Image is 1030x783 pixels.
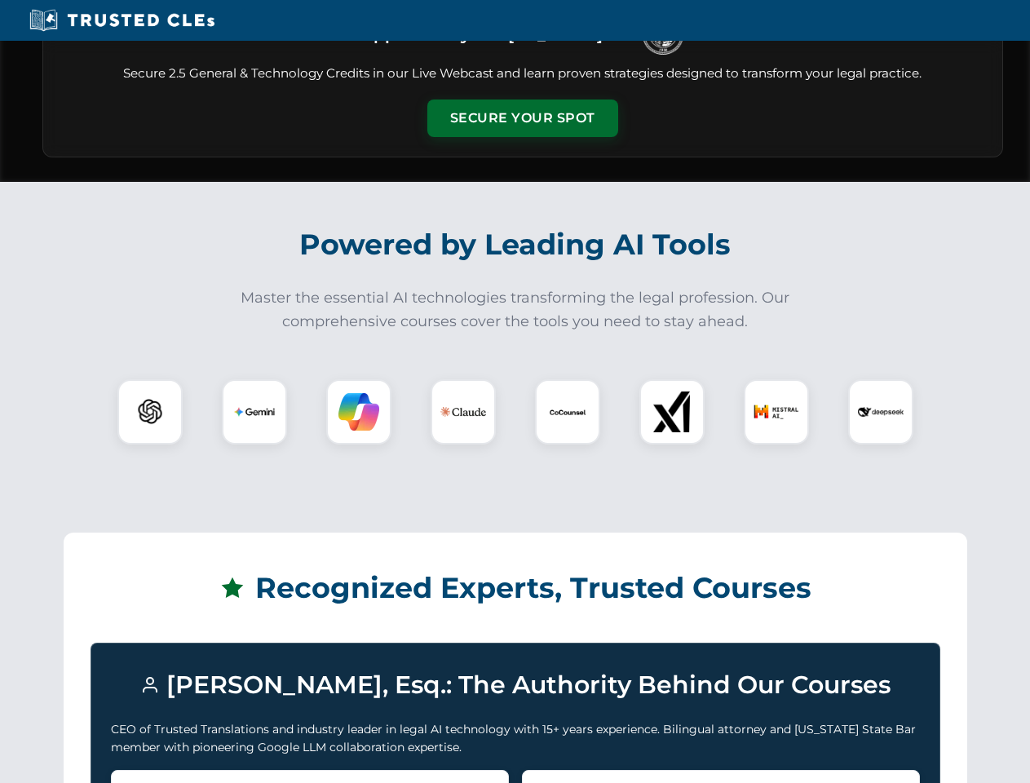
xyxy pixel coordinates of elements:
[91,560,940,617] h2: Recognized Experts, Trusted Courses
[431,379,496,445] div: Claude
[64,216,967,273] h2: Powered by Leading AI Tools
[338,391,379,432] img: Copilot Logo
[326,379,391,445] div: Copilot
[234,391,275,432] img: Gemini Logo
[754,389,799,435] img: Mistral AI Logo
[222,379,287,445] div: Gemini
[24,8,219,33] img: Trusted CLEs
[744,379,809,445] div: Mistral AI
[440,389,486,435] img: Claude Logo
[427,100,618,137] button: Secure Your Spot
[111,663,920,707] h3: [PERSON_NAME], Esq.: The Authority Behind Our Courses
[858,389,904,435] img: DeepSeek Logo
[63,64,983,83] p: Secure 2.5 General & Technology Credits in our Live Webcast and learn proven strategies designed ...
[848,379,913,445] div: DeepSeek
[117,379,183,445] div: ChatGPT
[126,388,174,436] img: ChatGPT Logo
[111,720,920,757] p: CEO of Trusted Translations and industry leader in legal AI technology with 15+ years experience....
[547,391,588,432] img: CoCounsel Logo
[535,379,600,445] div: CoCounsel
[230,286,801,334] p: Master the essential AI technologies transforming the legal profession. Our comprehensive courses...
[652,391,692,432] img: xAI Logo
[639,379,705,445] div: xAI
